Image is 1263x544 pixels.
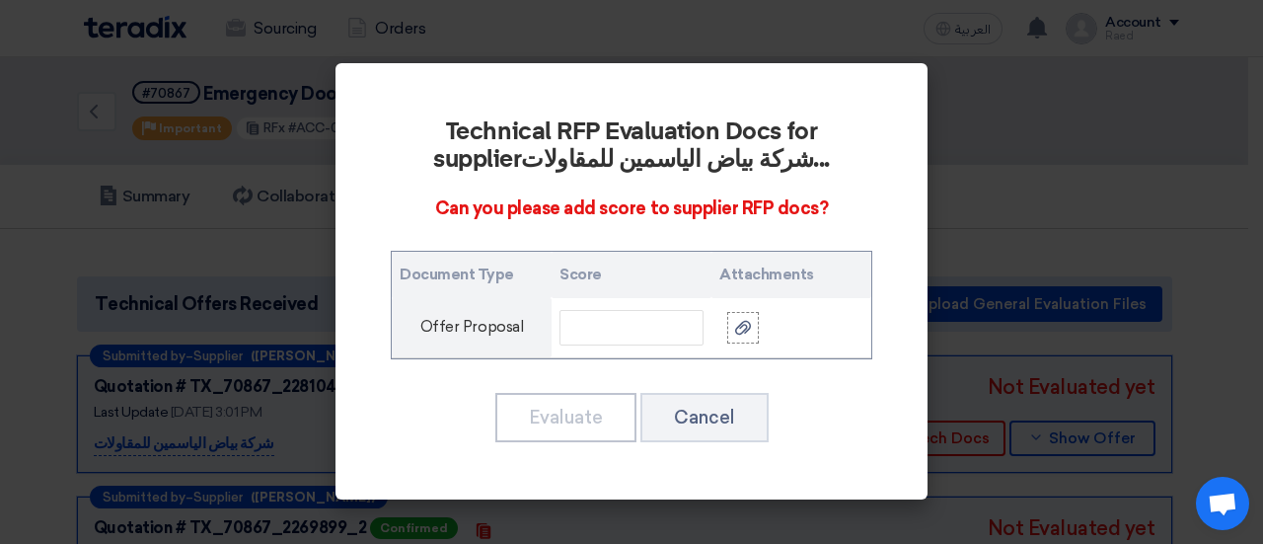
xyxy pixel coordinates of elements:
[559,310,704,346] input: Score..
[495,393,636,442] button: Evaluate
[521,148,813,172] b: شركة بياض الياسمين للمقاولات
[711,252,871,298] th: Attachments
[392,298,552,358] td: Offer Proposal
[640,393,769,442] button: Cancel
[392,252,552,298] th: Document Type
[391,118,872,174] h2: Technical RFP Evaluation Docs for supplier ...
[552,252,711,298] th: Score
[435,197,829,219] span: Can you please add score to supplier RFP docs?
[1196,477,1249,530] div: Open chat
